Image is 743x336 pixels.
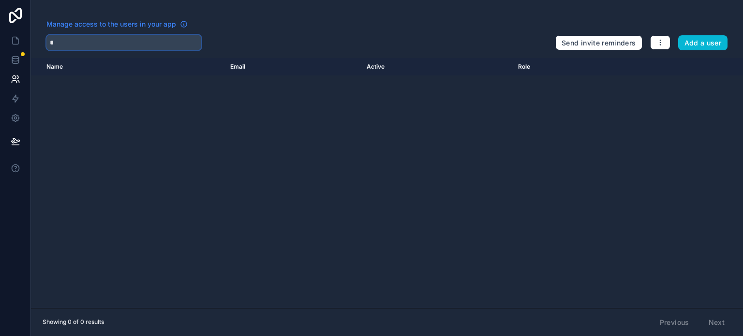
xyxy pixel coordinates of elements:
[224,58,361,75] th: Email
[31,58,224,75] th: Name
[512,58,634,75] th: Role
[46,19,176,29] span: Manage access to the users in your app
[43,318,104,326] span: Showing 0 of 0 results
[46,19,188,29] a: Manage access to the users in your app
[555,35,642,51] button: Send invite reminders
[361,58,512,75] th: Active
[678,35,728,51] button: Add a user
[31,58,743,308] div: scrollable content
